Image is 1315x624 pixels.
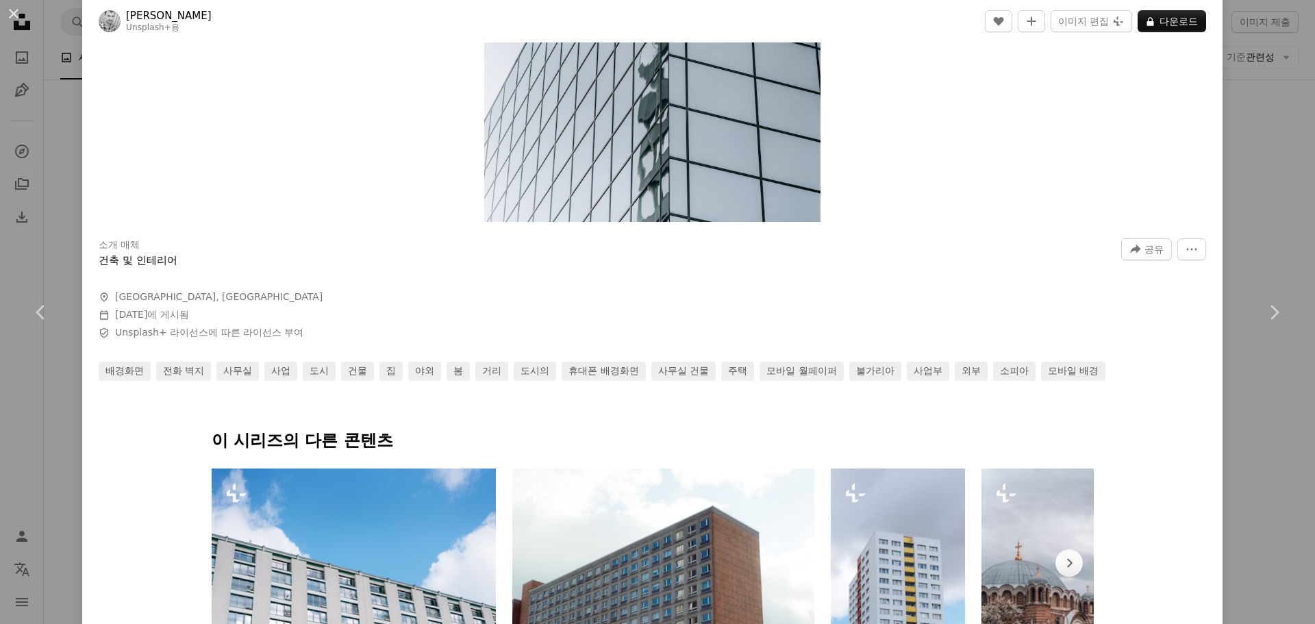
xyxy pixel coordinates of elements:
span: 에 따른 라이선스 부여 [115,326,303,340]
a: 불가리아 [849,362,901,381]
a: 건물 [341,362,374,381]
a: 봄 [447,362,470,381]
button: 컬렉션에 추가 [1018,10,1045,32]
a: 주택 [721,362,754,381]
a: [PERSON_NAME] [126,9,212,23]
button: 목록을 오른쪽으로 스크롤 [1055,549,1083,577]
button: 다운로드 [1138,10,1206,32]
a: 사무실 건물 [651,362,716,381]
a: 집 [379,362,403,381]
h3: 소개 매체 [99,238,140,252]
a: 사업 [264,362,297,381]
a: Unsplash+ 라이선스 [115,327,208,338]
a: 전화 벽지 [156,362,211,381]
a: 도시의 [514,362,556,381]
a: 모바일 월페이퍼 [760,362,843,381]
img: Georgi Kalaydzhiev의 프로필로 이동 [99,10,121,32]
a: Unsplash+ [126,23,171,32]
span: 에 게시됨 [115,309,189,320]
a: 외부 [955,362,988,381]
span: 공유 [1144,239,1164,260]
a: 사무실 [216,362,259,381]
button: 이미지 편집 [1051,10,1132,32]
a: 모바일 배경 [1041,362,1105,381]
button: 이 이미지 공유 [1121,238,1172,260]
button: 좋아요 [985,10,1012,32]
a: 흐린 날에 높은 흰색과 노란색 건물 [831,557,965,569]
a: 거리 [475,362,508,381]
button: 더 많은 작업 [1177,238,1206,260]
time: 2023년 3월 30일 오후 8시 52분 0초 GMT+9 [115,309,147,320]
a: 창문이 많은 매우 높은 건물 [512,557,814,569]
a: 그 위에 돔이있는 큰 건물 [981,557,1118,569]
a: 사업부 [907,362,949,381]
div: 용 [126,23,212,34]
a: 건축 및 인테리어 [99,254,177,266]
a: 도시 [303,362,336,381]
p: 이 시리즈의 다른 콘텐츠 [212,430,1094,452]
a: 휴대폰 배경화면 [562,362,645,381]
a: 푸른 하늘 아래 창문이 많은 고층 건물 [212,557,496,569]
a: 소피아 [993,362,1036,381]
span: [GEOGRAPHIC_DATA], [GEOGRAPHIC_DATA] [115,290,323,304]
a: 야외 [408,362,441,381]
a: 다음 [1233,247,1315,378]
a: 배경화면 [99,362,151,381]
